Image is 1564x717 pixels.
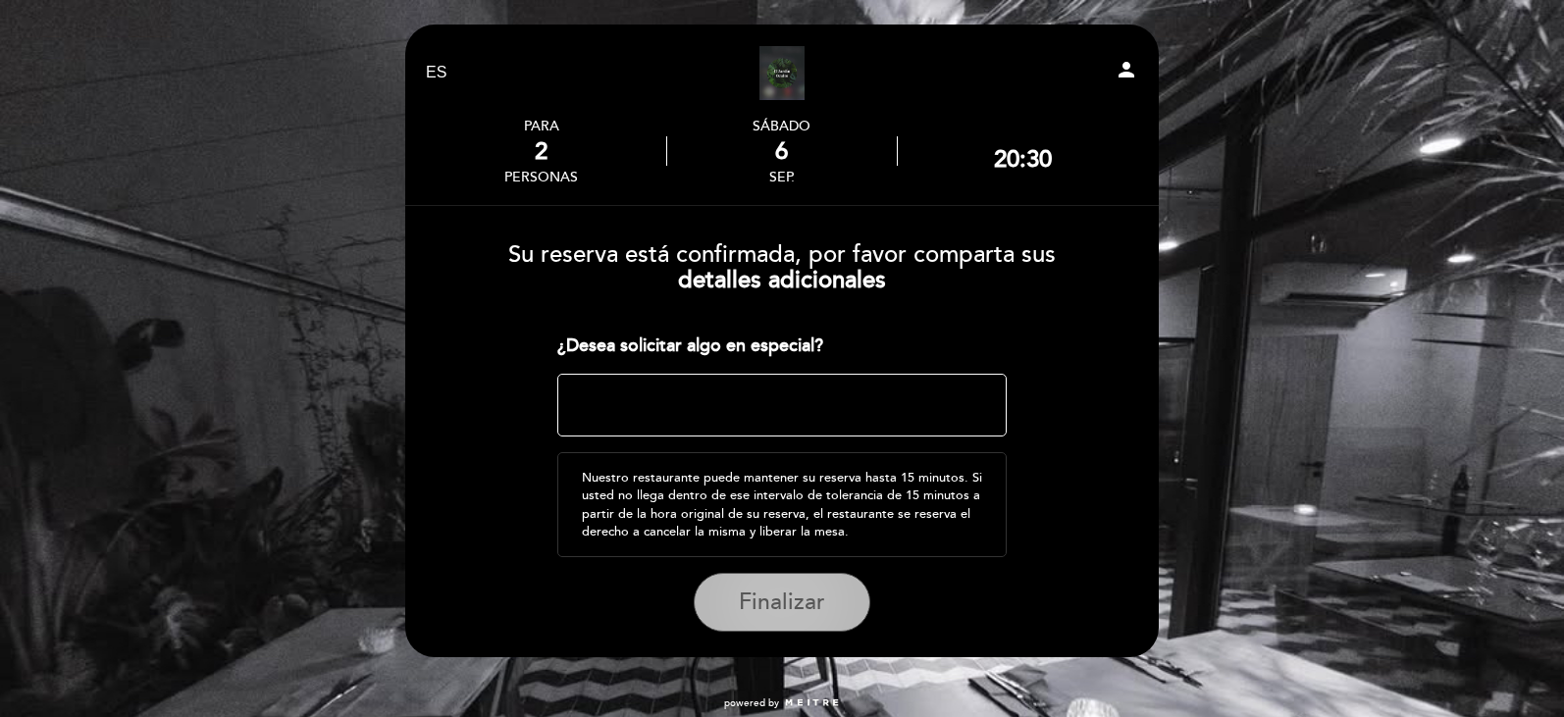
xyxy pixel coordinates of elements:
div: sep. [667,169,896,185]
b: detalles adicionales [678,266,886,294]
span: powered by [724,696,779,710]
div: ¿Desea solicitar algo en especial? [557,333,1008,359]
i: person [1115,58,1138,81]
img: MEITRE [784,698,840,708]
div: 20:30 [994,145,1052,174]
a: powered by [724,696,840,710]
div: personas [504,169,578,185]
div: sábado [667,118,896,134]
div: Nuestro restaurante puede mantener su reserva hasta 15 minutos. Si usted no llega dentro de ese i... [557,452,1008,557]
span: Finalizar [739,589,825,616]
button: Finalizar [694,573,870,632]
a: Jardin Oculto [659,46,905,100]
div: PARA [504,118,578,134]
button: person [1115,58,1138,88]
div: 6 [667,137,896,166]
div: 2 [504,137,578,166]
span: Su reserva está confirmada, por favor comparta sus [508,240,1056,269]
